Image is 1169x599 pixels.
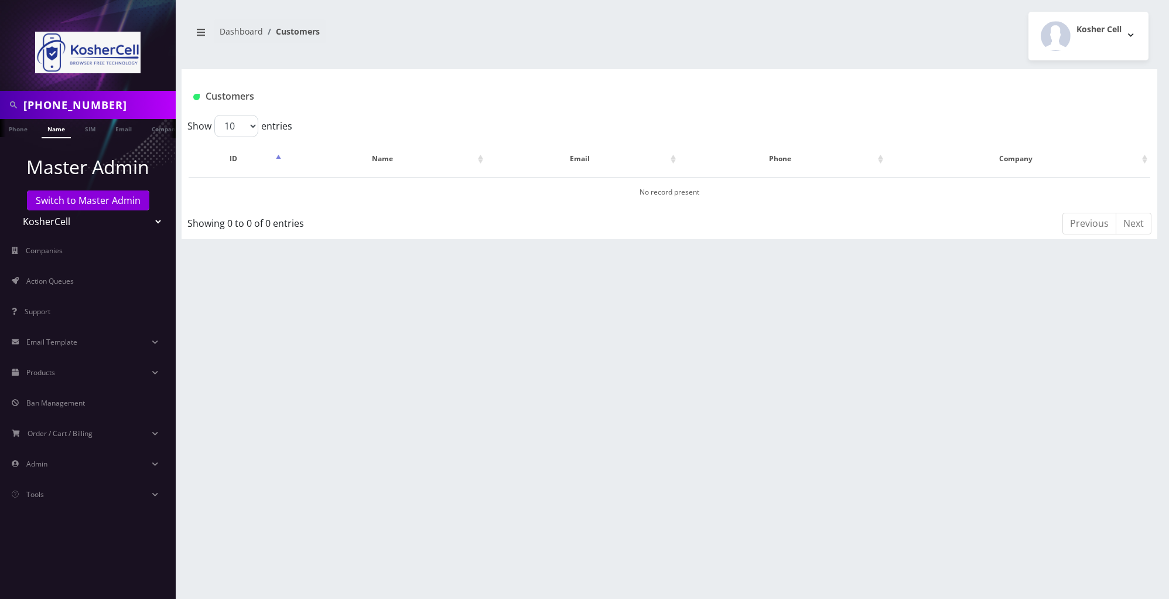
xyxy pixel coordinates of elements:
[220,26,263,37] a: Dashboard
[28,428,93,438] span: Order / Cart / Billing
[23,94,173,116] input: Search in Company
[1076,25,1122,35] h2: Kosher Cell
[193,91,984,102] h1: Customers
[26,337,77,347] span: Email Template
[146,119,185,137] a: Company
[26,367,55,377] span: Products
[1028,12,1149,60] button: Kosher Cell
[263,25,320,38] li: Customers
[487,142,679,176] th: Email: activate to sort column ascending
[42,119,71,138] a: Name
[1116,213,1151,234] a: Next
[26,398,85,408] span: Ban Management
[887,142,1150,176] th: Company: activate to sort column ascending
[1062,213,1116,234] a: Previous
[110,119,138,137] a: Email
[285,142,486,176] th: Name: activate to sort column ascending
[3,119,33,137] a: Phone
[187,115,292,137] label: Show entries
[187,212,580,230] div: Showing 0 to 0 of 0 entries
[680,142,886,176] th: Phone: activate to sort column ascending
[26,459,47,469] span: Admin
[35,32,141,73] img: KosherCell
[26,276,74,286] span: Action Queues
[26,489,44,499] span: Tools
[26,246,63,256] span: Companies
[214,115,258,137] select: Showentries
[27,190,149,210] a: Switch to Master Admin
[189,177,1150,207] td: No record present
[190,19,661,53] nav: breadcrumb
[79,119,101,137] a: SIM
[25,307,50,316] span: Support
[189,142,284,176] th: ID: activate to sort column descending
